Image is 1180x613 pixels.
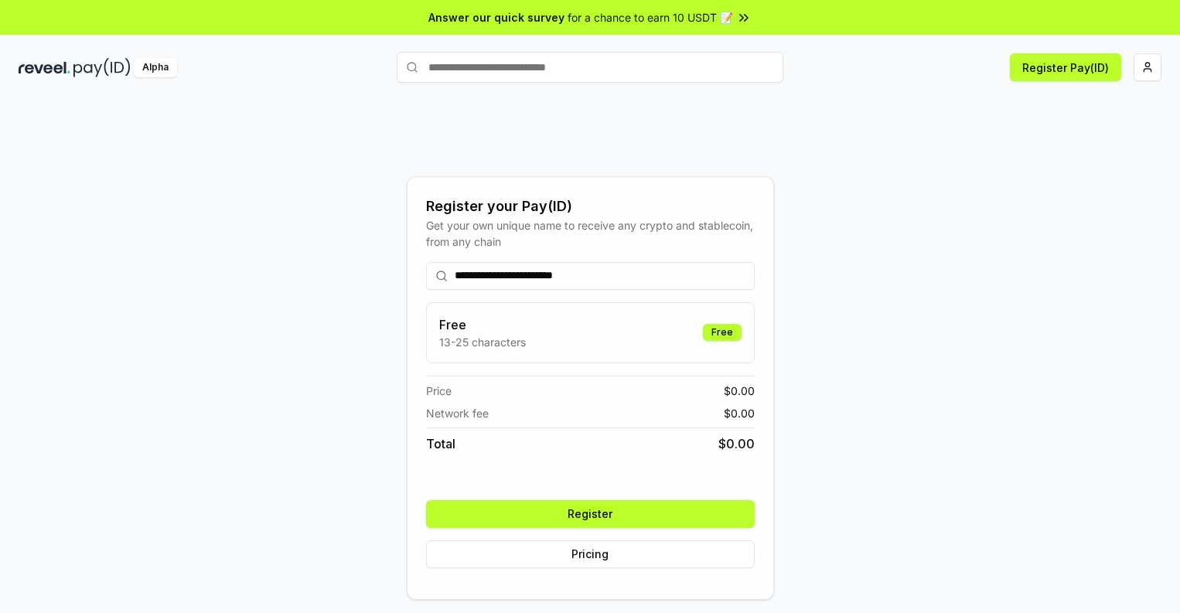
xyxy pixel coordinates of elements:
[426,405,489,421] span: Network fee
[426,383,452,399] span: Price
[134,58,177,77] div: Alpha
[426,500,755,528] button: Register
[1010,53,1121,81] button: Register Pay(ID)
[428,9,564,26] span: Answer our quick survey
[19,58,70,77] img: reveel_dark
[426,217,755,250] div: Get your own unique name to receive any crypto and stablecoin, from any chain
[73,58,131,77] img: pay_id
[439,315,526,334] h3: Free
[568,9,733,26] span: for a chance to earn 10 USDT 📝
[426,540,755,568] button: Pricing
[426,434,455,453] span: Total
[718,434,755,453] span: $ 0.00
[439,334,526,350] p: 13-25 characters
[426,196,755,217] div: Register your Pay(ID)
[703,324,742,341] div: Free
[724,383,755,399] span: $ 0.00
[724,405,755,421] span: $ 0.00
